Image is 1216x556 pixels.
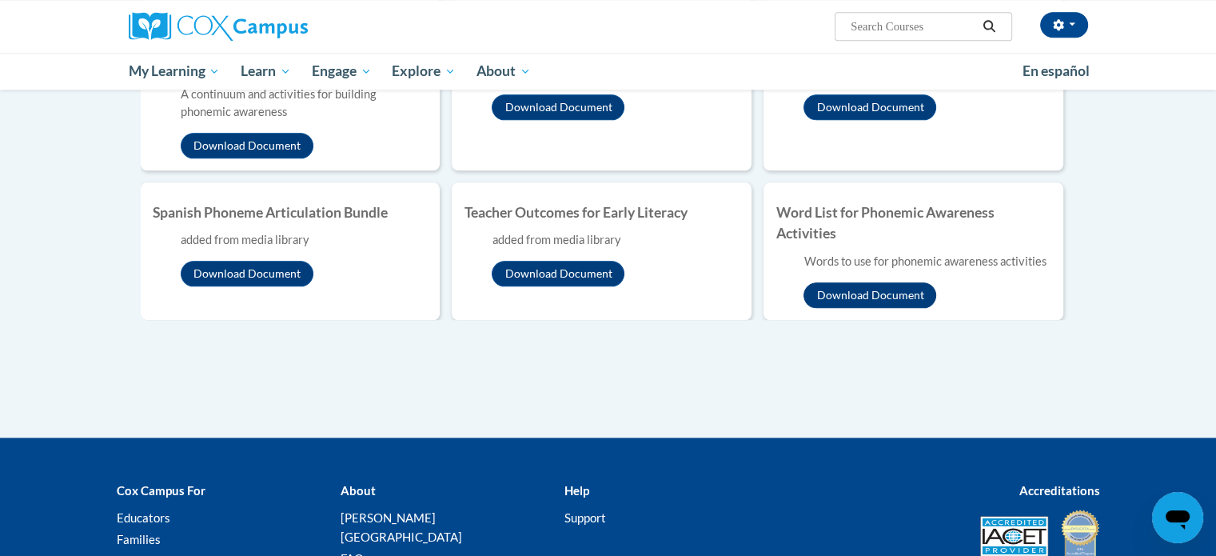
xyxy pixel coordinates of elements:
[392,62,456,81] span: Explore
[492,261,624,286] button: Download Document
[564,483,588,498] b: Help
[301,53,382,90] a: Engage
[464,202,740,223] h4: Teacher Outcomes for Early Literacy
[564,510,605,525] a: Support
[775,202,1051,245] h4: Word List for Phonemic Awareness Activities
[181,231,429,249] div: added from media library
[340,483,375,498] b: About
[1023,62,1090,79] span: En español
[105,53,1112,90] div: Main menu
[117,483,205,498] b: Cox Campus For
[129,12,308,41] img: Cox Campus
[466,53,541,90] a: About
[803,94,936,120] button: Download Document
[980,516,1048,556] img: Accredited IACET® Provider
[1152,492,1203,543] iframe: Button to launch messaging window
[241,62,291,81] span: Learn
[492,231,740,249] div: added from media library
[181,133,313,158] button: Download Document
[1019,483,1100,498] b: Accreditations
[340,510,461,544] a: [PERSON_NAME][GEOGRAPHIC_DATA]
[1012,54,1100,88] a: En español
[181,261,313,286] button: Download Document
[117,510,170,525] a: Educators
[492,94,624,120] button: Download Document
[230,53,301,90] a: Learn
[117,532,161,546] a: Families
[153,202,429,223] h4: Spanish Phoneme Articulation Bundle
[1040,12,1088,38] button: Account Settings
[803,282,936,308] button: Download Document
[803,253,1051,270] div: Words to use for phonemic awareness activities
[128,62,220,81] span: My Learning
[181,86,429,121] div: A continuum and activities for building phonemic awareness
[849,17,977,36] input: Search Courses
[312,62,372,81] span: Engage
[118,53,231,90] a: My Learning
[381,53,466,90] a: Explore
[476,62,531,81] span: About
[977,17,1001,36] button: Search
[129,12,433,41] a: Cox Campus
